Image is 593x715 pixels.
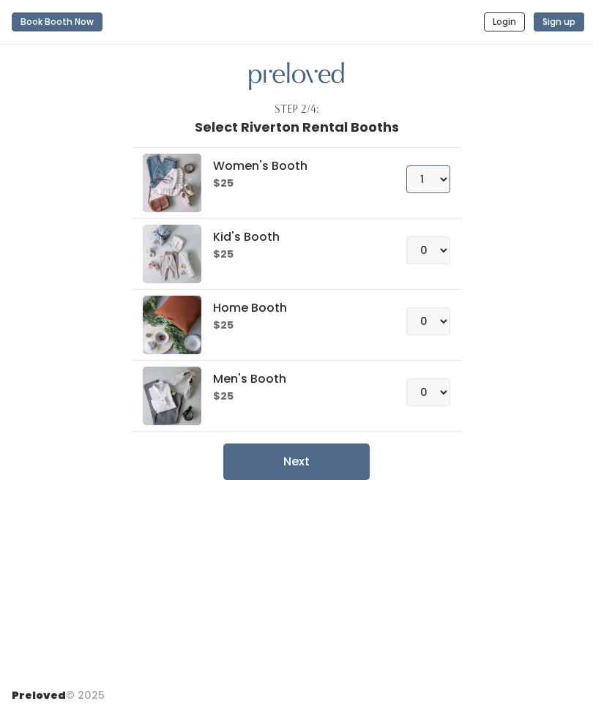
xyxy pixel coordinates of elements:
[143,367,201,425] img: preloved logo
[484,12,525,31] button: Login
[143,225,201,283] img: preloved logo
[249,62,344,91] img: preloved logo
[12,676,105,703] div: © 2025
[213,160,372,173] h5: Women's Booth
[213,249,372,261] h6: $25
[213,231,372,244] h5: Kid's Booth
[143,154,201,212] img: preloved logo
[195,120,399,135] h1: Select Riverton Rental Booths
[12,12,102,31] button: Book Booth Now
[213,373,372,386] h5: Men's Booth
[12,688,66,703] span: Preloved
[275,102,319,117] div: Step 2/4:
[534,12,584,31] button: Sign up
[213,302,372,315] h5: Home Booth
[213,391,372,403] h6: $25
[213,320,372,332] h6: $25
[213,178,372,190] h6: $25
[143,296,201,354] img: preloved logo
[12,6,102,38] a: Book Booth Now
[223,443,370,480] button: Next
